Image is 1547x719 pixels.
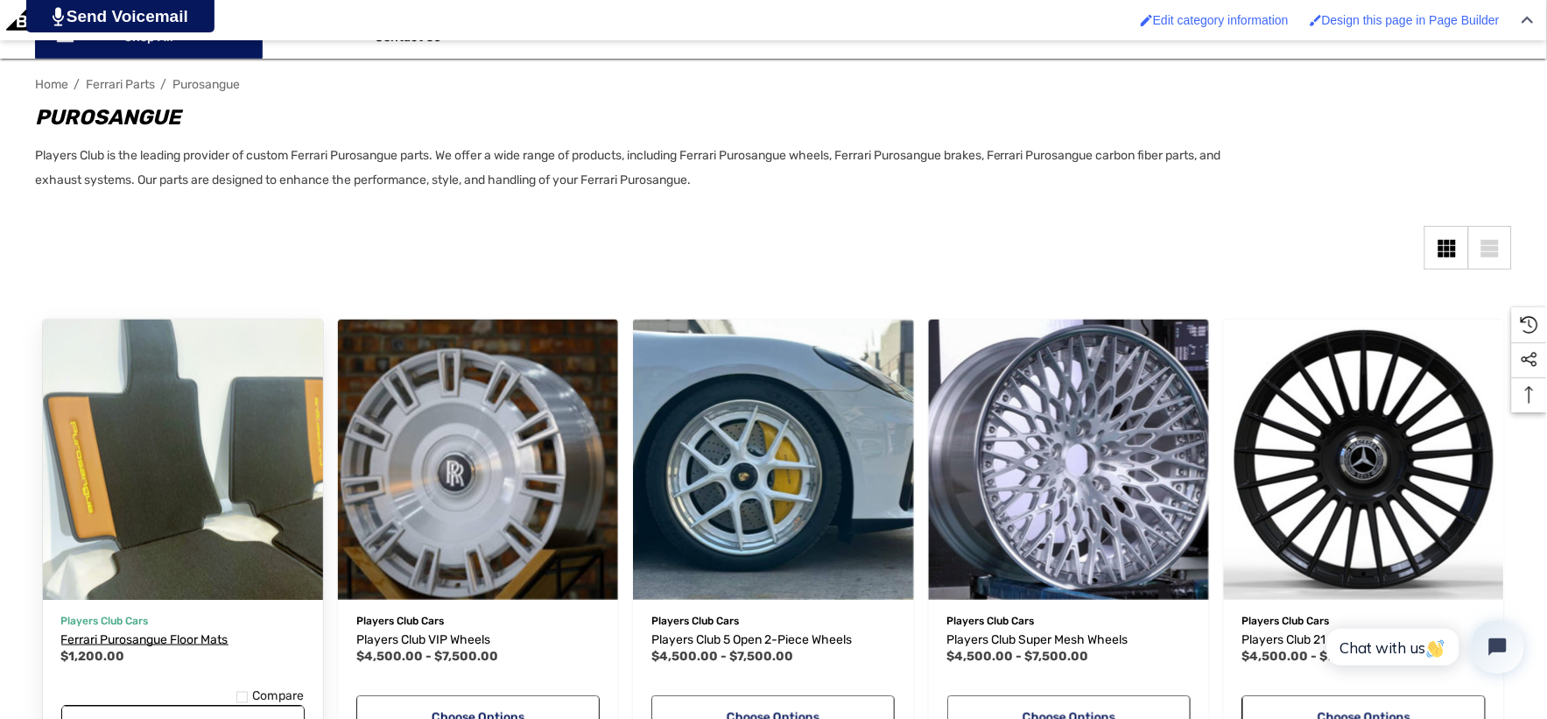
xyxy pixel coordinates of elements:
a: Players Club Super Mesh Wheels,Price range from $4,500.00 to $7,500.00 [929,320,1209,600]
p: Players Club Cars [651,610,895,632]
span: Players Club 5 Open 2-Piece Wheels [651,632,852,647]
span: Compare [252,688,305,704]
span: $4,500.00 - $7,500.00 [651,649,793,664]
a: Grid View [1424,226,1468,270]
p: Players Club Cars [947,610,1191,632]
img: Players Club 21 Straight Monoblock Wheels [1224,320,1504,600]
iframe: Tidio Chat [1308,606,1539,688]
span: Ferrari Purosangue Floor Mats [61,632,229,647]
a: List View [1468,226,1512,270]
a: Players Club 5 Open 2-Piece Wheels,Price range from $4,500.00 to $7,500.00 [633,320,913,600]
img: Players Club Super Mesh 2-Piece Forged Wheels [929,320,1209,600]
svg: Social Media [1521,351,1538,369]
a: Home [35,77,68,92]
img: Ferrari Purosangue Floor Mats [28,305,336,613]
h1: Purosangue [35,102,1223,133]
span: Players Club VIP Wheels [356,632,490,647]
a: Purosangue [172,77,240,92]
a: Ferrari Purosangue Floor Mats,$1,200.00 [43,320,323,600]
span: $4,500.00 - $7,500.00 [947,649,1089,664]
a: Players Club VIP Wheels,Price range from $4,500.00 to $7,500.00 [338,320,618,600]
span: Players Club Super Mesh Wheels [947,632,1129,647]
nav: Breadcrumb [35,69,1512,100]
a: Players Club 21 Straight Wheels,Price range from $4,500.00 to $7,500.00 [1242,630,1486,651]
span: Design this page in Page Builder [1322,13,1500,27]
img: Players Club VIP Monoblock Forged Wheels [338,320,618,600]
img: Players Club 5 Open 2-Piece Wheels [633,320,913,600]
p: Players Club Cars [356,610,600,632]
span: $4,500.00 - $7,500.00 [356,649,498,664]
a: Players Club 21 Straight Wheels,Price range from $4,500.00 to $7,500.00 [1224,320,1504,600]
span: $1,200.00 [61,649,125,664]
p: Players Club is the leading provider of custom Ferrari Purosangue parts. We offer a wide range of... [35,144,1223,193]
a: Ferrari Parts [86,77,155,92]
span: Players Club 21 Straight Wheels [1242,632,1417,647]
span: Edit category information [1153,13,1289,27]
a: Players Club Super Mesh Wheels,Price range from $4,500.00 to $7,500.00 [947,630,1191,651]
a: Players Club 5 Open 2-Piece Wheels,Price range from $4,500.00 to $7,500.00 [651,630,895,651]
a: Players Club VIP Wheels,Price range from $4,500.00 to $7,500.00 [356,630,600,651]
p: Players Club Cars [61,610,305,632]
a: Ferrari Purosangue Floor Mats,$1,200.00 [61,630,305,651]
svg: Top [1512,386,1547,404]
svg: Recently Viewed [1521,316,1538,334]
span: $4,500.00 - $7,500.00 [1242,649,1384,664]
p: Players Club Cars [1242,610,1486,632]
img: PjwhLS0gR2VuZXJhdG9yOiBHcmF2aXQuaW8gLS0+PHN2ZyB4bWxucz0iaHR0cDovL3d3dy53My5vcmcvMjAwMC9zdmciIHhtb... [53,7,64,26]
a: Design this page in Page Builder [1301,4,1508,36]
a: Edit category information [1132,4,1297,36]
